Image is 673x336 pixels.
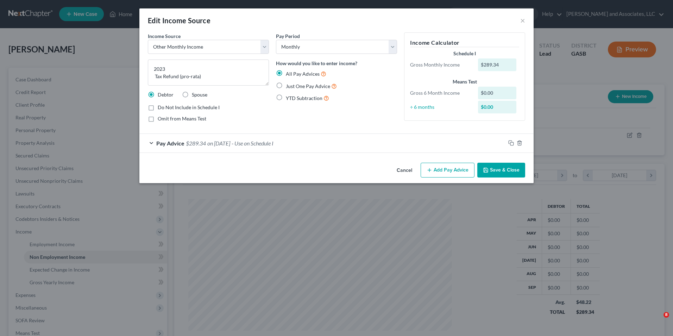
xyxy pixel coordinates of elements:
[158,116,206,122] span: Omit from Means Test
[286,95,322,101] span: YTD Subtraction
[207,140,230,147] span: on [DATE]
[148,15,210,25] div: Edit Income Source
[663,312,669,318] span: 8
[276,32,300,40] label: Pay Period
[192,92,207,98] span: Spouse
[410,50,519,57] div: Schedule I
[478,87,517,99] div: $0.00
[276,60,357,67] label: How would you like to enter income?
[286,83,330,89] span: Just One Pay Advice
[286,71,320,77] span: All Pay Advices
[478,101,517,113] div: $0.00
[156,140,184,147] span: Pay Advice
[407,61,474,68] div: Gross Monthly Income
[649,312,666,329] iframe: Intercom live chat
[421,163,474,178] button: Add Pay Advice
[410,78,519,85] div: Means Test
[158,92,174,98] span: Debtor
[477,163,525,178] button: Save & Close
[478,58,517,71] div: $289.34
[186,140,206,147] span: $289.34
[148,33,181,39] span: Income Source
[410,38,519,47] h5: Income Calculator
[232,140,273,147] span: - Use on Schedule I
[520,16,525,25] button: ×
[158,104,220,110] span: Do Not Include in Schedule I
[407,89,474,97] div: Gross 6 Month Income
[407,104,474,111] div: ÷ 6 months
[391,163,418,178] button: Cancel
